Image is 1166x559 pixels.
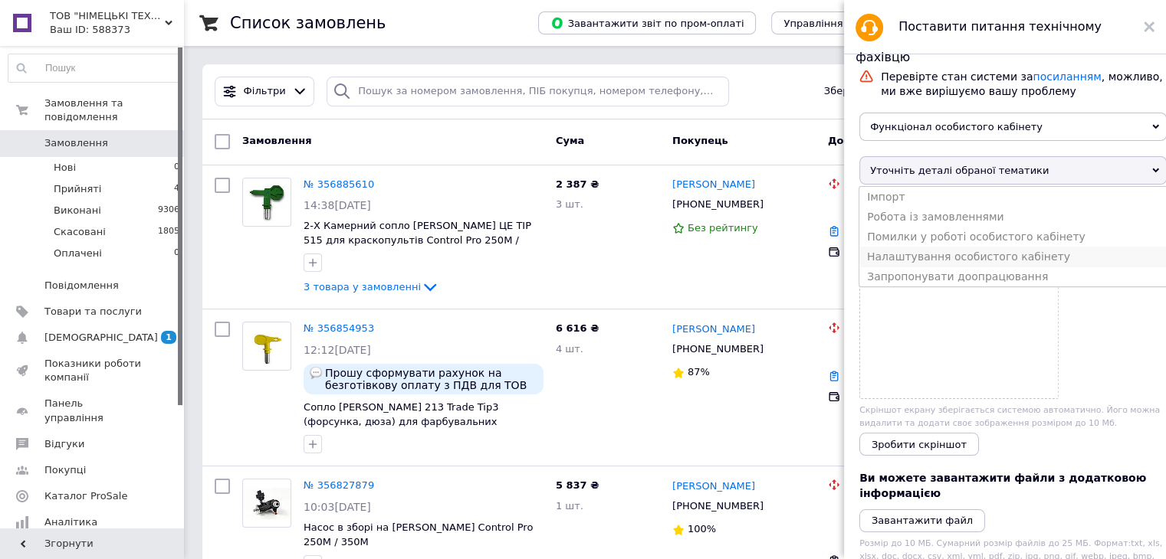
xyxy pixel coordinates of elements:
a: № 356885610 [304,178,374,190]
a: Насос в зборі на [PERSON_NAME] Control Pro 250M / 350M [304,521,533,548]
span: 3 товара у замовленні [304,281,421,293]
a: № 356827879 [304,479,374,491]
span: Товари та послуги [44,305,142,319]
span: Cума [556,135,584,146]
h1: Список замовлень [230,14,386,32]
span: Зробити скріншот [872,439,967,450]
span: Покупець [672,135,728,146]
span: Завантажити звіт по пром-оплаті [550,16,744,30]
i: Завантажити файл [872,515,973,526]
span: Нові [54,161,76,175]
span: Доставка та оплата [828,135,941,146]
span: 4 [174,182,179,196]
a: Фото товару [242,178,291,227]
div: [PHONE_NUMBER] [669,496,767,516]
span: 1 [161,331,176,344]
span: Ви можете завантажити файли з додатковою інформацією [859,472,1146,499]
span: Скріншот екрану зберігається системою автоматично. Його можна видалити та додати своє зображення ... [859,405,1160,428]
img: Фото товару [243,178,291,226]
span: 100% [688,523,716,534]
span: [DEMOGRAPHIC_DATA] [44,331,158,345]
span: Показники роботи компанії [44,357,142,384]
a: Сопло [PERSON_NAME] 213 Trade Tip3 (форсунка, дюза) для фарбувальних агрегатів [304,401,498,441]
span: 0 [174,161,179,175]
span: 87% [688,366,710,378]
span: Каталог ProSale [44,489,127,503]
span: Покупці [44,463,86,477]
span: Повідомлення [44,279,119,293]
a: посиланням [1033,70,1101,83]
a: 3 товара у замовленні [304,281,439,293]
span: Без рейтингу [688,222,758,234]
span: 14:38[DATE] [304,199,371,211]
a: Screenshot.png [860,201,1058,398]
span: Панель управління [44,397,142,424]
span: Виконані [54,204,101,217]
a: 2-Х Камерний сопло [PERSON_NAME] ЦЕ TIP 515 для краскопультів Control Pro 250M / 350M [304,220,531,260]
button: Зробити скріншот [859,433,979,456]
img: Фото товару [243,488,291,519]
span: 1805 [158,225,179,239]
span: Аналітика [44,515,97,529]
span: 2 387 ₴ [556,178,599,190]
span: 6 616 ₴ [556,322,599,334]
span: Відгуки [44,437,84,451]
div: Ваш ID: 588373 [50,23,184,37]
div: [PHONE_NUMBER] [669,339,767,359]
span: 1 шт. [556,500,583,512]
button: Завантажити файл [859,509,985,532]
span: 9306 [158,204,179,217]
input: Пошук [8,54,180,82]
button: Управління статусами [771,11,913,34]
a: Фото товару [242,322,291,371]
span: 12:12[DATE] [304,344,371,356]
span: Оплачені [54,247,102,260]
span: Збережені фільтри: [824,84,928,99]
a: [PERSON_NAME] [672,178,755,192]
span: Скасовані [54,225,106,239]
span: 4 шт. [556,343,583,355]
span: 0 [174,247,179,260]
a: [PERSON_NAME] [672,479,755,494]
span: Прийняті [54,182,101,196]
span: Замовлення [44,136,108,150]
span: Фільтри [244,84,286,99]
a: № 356854953 [304,322,374,334]
span: 10:03[DATE] [304,501,371,513]
input: Пошук за номером замовлення, ПІБ покупця, номером телефону, Email, номером накладної [327,77,729,106]
span: Прошу сформувати рахунок на безготівкову оплату з ПДВ для ТОВ "ЮТЕМ-ЗМК", ЄДРПОУ 30389193 та відп... [325,367,537,391]
span: Замовлення та повідомлення [44,96,184,124]
button: Завантажити звіт по пром-оплаті [538,11,756,34]
img: Фото товару [249,322,285,370]
div: [PHONE_NUMBER] [669,195,767,214]
span: 3 шт. [556,198,583,210]
img: :speech_balloon: [310,367,322,379]
a: [PERSON_NAME] [672,322,755,337]
a: Фото товару [242,479,291,528]
span: ТОВ "НІМЕЦЬКІ ТЕХНОЛОГІЇ РОЗПИЛЕННЯ" [50,9,165,23]
span: 5 837 ₴ [556,479,599,491]
span: Замовлення [242,135,311,146]
span: Управління статусами [783,18,901,29]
